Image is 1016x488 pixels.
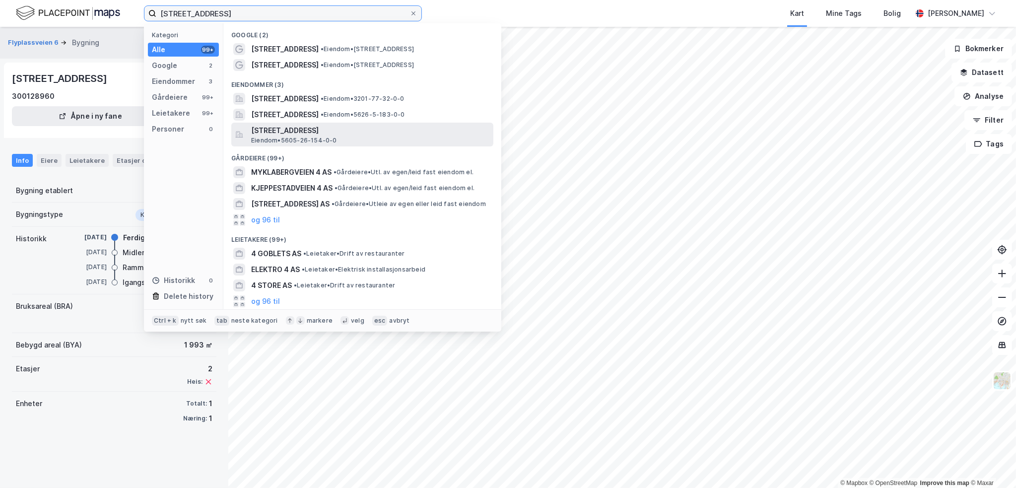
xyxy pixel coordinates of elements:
span: Eiendom • [STREET_ADDRESS] [321,45,414,53]
button: og 96 til [251,295,280,307]
div: Eiendommer [152,75,195,87]
div: Delete history [164,290,213,302]
div: Midlertidig brukstillatelse [123,247,212,259]
span: Leietaker • Elektrisk installasjonsarbeid [302,266,425,274]
div: Eiere [37,154,62,167]
div: [DATE] [67,278,107,286]
div: 300128960 [12,90,55,102]
span: • [294,281,297,289]
div: 99+ [201,109,215,117]
div: [DATE] [67,248,107,257]
span: Gårdeiere • Utl. av egen/leid fast eiendom el. [334,168,474,176]
span: [STREET_ADDRESS] [251,125,489,137]
span: [STREET_ADDRESS] [251,109,319,121]
span: Eiendom • 3201-77-32-0-0 [321,95,405,103]
span: • [303,250,306,257]
div: 2 [207,62,215,70]
div: Historikk [16,233,47,245]
span: • [332,200,335,208]
div: Google (2) [223,23,501,41]
span: • [334,168,337,176]
span: ELEKTRO 4 AS [251,264,300,276]
div: markere [307,317,333,325]
span: • [302,266,305,273]
div: Historikk [152,275,195,286]
div: 1 [209,398,212,410]
div: tab [214,316,229,326]
div: 0 [207,277,215,284]
button: Flyplassveien 6 [8,38,61,48]
span: MYKLABERGVEIEN 4 AS [251,166,332,178]
div: 2 [187,363,212,375]
div: Heis: [187,378,203,386]
div: Kart [790,7,804,19]
div: Bebygd areal (BYA) [16,339,82,351]
div: Alle [152,44,165,56]
img: logo.f888ab2527a4732fd821a326f86c7f29.svg [16,4,120,22]
div: 99+ [201,46,215,54]
div: 0 [207,125,215,133]
span: Eiendom • [STREET_ADDRESS] [321,61,414,69]
a: Improve this map [920,480,969,487]
div: Bygning etablert [16,185,73,197]
div: Bygning [72,37,99,49]
div: 1 993 ㎡ [184,339,212,351]
span: • [321,95,324,102]
span: Gårdeiere • Utleie av egen eller leid fast eiendom [332,200,486,208]
div: Rammetillatelse [123,262,179,274]
div: Leietakere [66,154,109,167]
a: Mapbox [840,480,868,487]
div: Google [152,60,177,71]
div: Ferdigattest [123,232,167,244]
span: Leietaker • Drift av restauranter [303,250,405,258]
span: Eiendom • 5605-26-154-0-0 [251,137,337,144]
div: Igangsettingstillatelse [123,277,201,288]
iframe: Chat Widget [966,440,1016,488]
div: [PERSON_NAME] [928,7,984,19]
span: • [321,45,324,53]
span: Leietaker • Drift av restauranter [294,281,395,289]
button: Filter [964,110,1012,130]
div: Info [12,154,33,167]
span: [STREET_ADDRESS] [251,43,319,55]
div: 99+ [201,93,215,101]
div: Totalt: [186,400,207,408]
span: [STREET_ADDRESS] [251,59,319,71]
div: Etasjer og enheter [117,156,178,165]
button: og 96 til [251,214,280,226]
button: Analyse [954,86,1012,106]
div: [DATE] [67,263,107,272]
input: Søk på adresse, matrikkel, gårdeiere, leietakere eller personer [156,6,409,21]
div: Personer [152,123,184,135]
div: Næring: [183,415,207,422]
div: Mine Tags [826,7,862,19]
div: Leietakere [152,107,190,119]
span: KJEPPESTADVEIEN 4 AS [251,182,333,194]
div: Leietakere (99+) [223,228,501,246]
div: neste kategori [231,317,278,325]
img: Z [993,371,1012,390]
div: Kategori [152,31,219,39]
span: [STREET_ADDRESS] AS [251,198,330,210]
div: 1 [209,413,212,424]
span: 4 STORE AS [251,279,292,291]
span: • [321,61,324,69]
span: [STREET_ADDRESS] [251,93,319,105]
span: Gårdeiere • Utl. av egen/leid fast eiendom el. [335,184,474,192]
div: Bolig [883,7,901,19]
button: Bokmerker [945,39,1012,59]
div: nytt søk [181,317,207,325]
div: Bygningstype [16,209,63,220]
div: velg [351,317,364,325]
button: Tags [966,134,1012,154]
span: 4 GOBLETS AS [251,248,301,260]
span: Eiendom • 5626-5-183-0-0 [321,111,405,119]
div: Kontrollprogram for chat [966,440,1016,488]
a: OpenStreetMap [870,480,918,487]
div: Enheter [16,398,42,410]
div: Ctrl + k [152,316,179,326]
div: Eiendommer (3) [223,73,501,91]
div: [DATE] [67,233,107,242]
div: avbryt [389,317,409,325]
div: esc [372,316,388,326]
